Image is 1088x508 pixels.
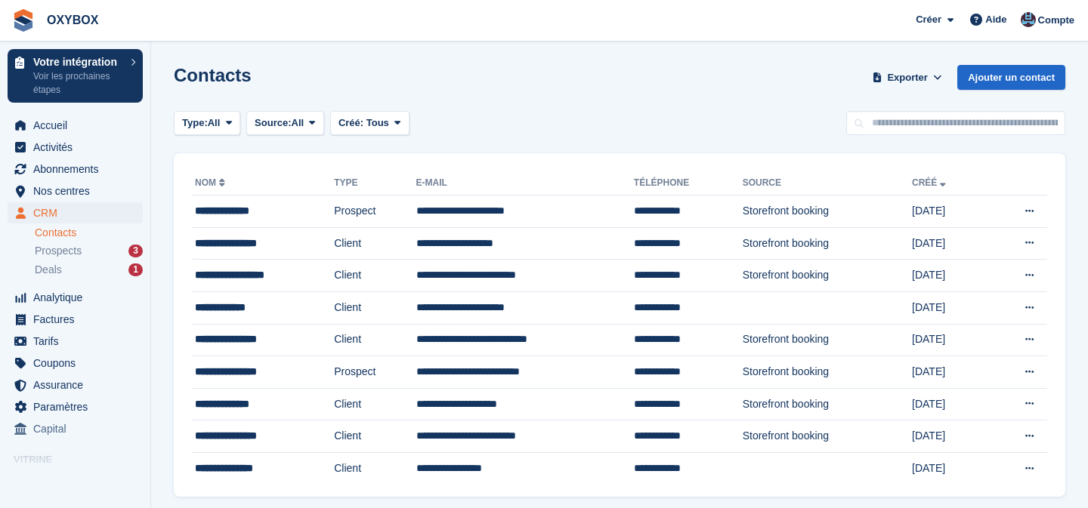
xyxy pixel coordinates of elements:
[912,388,985,420] td: [DATE]
[41,8,104,32] a: OXYBOX
[8,353,143,374] a: menu
[174,111,240,136] button: Type: All
[8,309,143,330] a: menu
[912,177,949,188] a: Créé
[128,245,143,257] div: 3
[957,65,1065,90] a: Ajouter un contact
[33,396,124,417] span: Paramètres
[35,226,143,240] a: Contacts
[33,115,124,136] span: Accueil
[912,324,985,356] td: [DATE]
[174,65,252,85] h1: Contacts
[128,263,143,276] div: 1
[912,420,985,453] td: [DATE]
[8,396,143,417] a: menu
[33,159,124,180] span: Abonnements
[33,471,124,501] span: Portail de réservation
[743,388,912,420] td: Storefront booking
[8,159,143,180] a: menu
[985,12,1006,27] span: Aide
[33,374,124,396] span: Assurance
[33,353,124,374] span: Coupons
[912,291,985,324] td: [DATE]
[334,260,416,292] td: Client
[334,452,416,484] td: Client
[366,117,389,128] span: Tous
[246,111,324,136] button: Source: All
[334,420,416,453] td: Client
[195,177,228,188] a: Nom
[8,418,143,439] a: menu
[8,471,143,501] a: menu
[634,171,743,196] th: Téléphone
[208,115,221,131] span: All
[12,9,35,32] img: stora-icon-8386f47178a22dfd0bd8f6a31ec36ba5ce8667c1dd55bd0f319d3a0aa187defe.svg
[912,227,985,260] td: [DATE]
[8,137,143,158] a: menu
[14,452,150,467] span: Vitrine
[338,117,363,128] span: Créé:
[8,202,143,223] a: menu
[912,356,985,389] td: [DATE]
[416,171,634,196] th: E-mail
[35,243,143,259] a: Prospects 3
[8,374,143,396] a: menu
[8,49,143,103] a: Votre intégration Voir les prochaines étapes
[8,115,143,136] a: menu
[35,244,82,258] span: Prospects
[334,388,416,420] td: Client
[743,260,912,292] td: Storefront booking
[35,263,62,277] span: Deals
[743,324,912,356] td: Storefront booking
[887,70,927,85] span: Exporter
[743,196,912,228] td: Storefront booking
[33,331,124,352] span: Tarifs
[33,418,124,439] span: Capital
[8,331,143,352] a: menu
[33,57,123,67] p: Votre intégration
[8,180,143,202] a: menu
[182,115,208,131] span: Type:
[743,420,912,453] td: Storefront booking
[912,196,985,228] td: [DATE]
[33,202,124,223] span: CRM
[334,196,416,228] td: Prospect
[334,171,416,196] th: Type
[912,452,985,484] td: [DATE]
[1021,12,1036,27] img: Oriana Devaux
[1038,13,1074,28] span: Compte
[334,227,416,260] td: Client
[334,324,416,356] td: Client
[33,137,124,158] span: Activités
[743,171,912,196] th: Source
[35,262,143,278] a: Deals 1
[330,111,410,136] button: Créé: Tous
[255,115,291,131] span: Source:
[33,180,124,202] span: Nos centres
[33,309,124,330] span: Factures
[334,291,416,324] td: Client
[916,12,941,27] span: Créer
[870,65,945,90] button: Exporter
[33,287,124,308] span: Analytique
[8,287,143,308] a: menu
[743,227,912,260] td: Storefront booking
[912,260,985,292] td: [DATE]
[33,69,123,97] p: Voir les prochaines étapes
[743,356,912,389] td: Storefront booking
[334,356,416,389] td: Prospect
[292,115,304,131] span: All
